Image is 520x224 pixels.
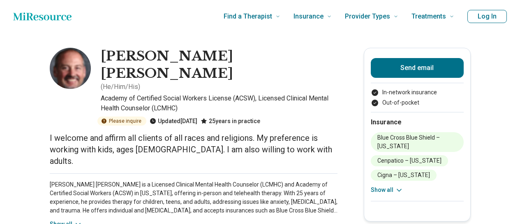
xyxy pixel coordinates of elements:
[50,180,337,215] p: [PERSON_NAME] [PERSON_NAME] is a Licensed Clinical Mental Health Counselor (LCMHC) and Academy of...
[371,88,464,107] ul: Payment options
[13,8,72,25] a: Home page
[371,98,464,107] li: Out-of-pocket
[50,132,337,167] p: I welcome and affirm all clients of all races and religions. My preference is working with kids, ...
[294,11,324,22] span: Insurance
[371,58,464,78] button: Send email
[371,132,464,152] li: Blue Cross Blue Shield – [US_STATE]
[371,155,448,166] li: Cenpatico – [US_STATE]
[371,88,464,97] li: In-network insurance
[150,117,197,126] div: Updated [DATE]
[371,186,403,194] button: Show all
[467,10,507,23] button: Log In
[371,117,464,127] h2: Insurance
[50,48,91,89] img: Kevin Martin Nisly, Academy of Certified Social Workers License (ACSW)
[371,170,437,181] li: Cigna – [US_STATE]
[224,11,272,22] span: Find a Therapist
[201,117,260,126] div: 25 years in practice
[101,82,140,92] p: ( He/Him/His )
[97,117,146,126] div: Please inquire
[411,11,446,22] span: Treatments
[345,11,390,22] span: Provider Types
[101,48,337,82] h1: [PERSON_NAME] [PERSON_NAME]
[101,93,337,113] p: Academy of Certified Social Workers License (ACSW), Licensed Clinical Mental Health Counselor (LC...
